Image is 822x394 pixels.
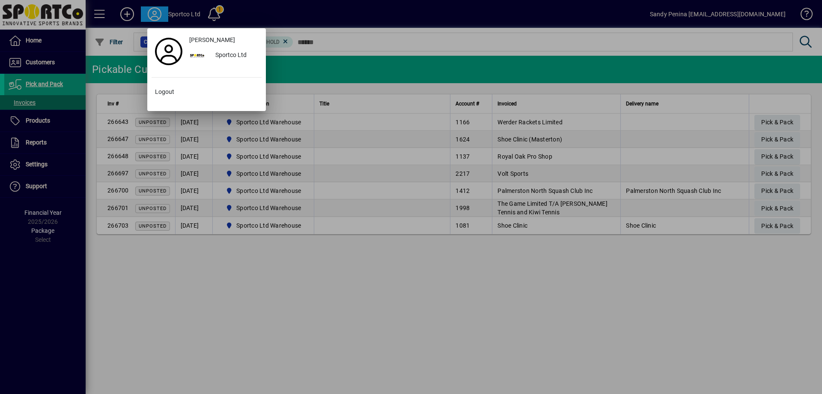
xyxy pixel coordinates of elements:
button: Logout [152,84,262,100]
div: Sportco Ltd [208,48,262,63]
button: Sportco Ltd [186,48,262,63]
span: Logout [155,87,174,96]
a: Profile [152,44,186,59]
a: [PERSON_NAME] [186,33,262,48]
span: [PERSON_NAME] [189,36,235,45]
